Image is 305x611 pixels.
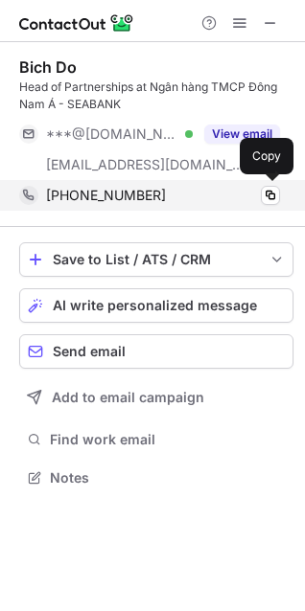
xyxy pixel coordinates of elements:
[46,156,246,173] span: [EMAIL_ADDRESS][DOMAIN_NAME]
[53,298,257,313] span: AI write personalized message
[53,344,126,359] span: Send email
[50,431,286,448] span: Find work email
[53,252,260,267] div: Save to List / ATS / CRM
[19,11,134,34] img: ContactOut v5.3.10
[204,124,280,144] button: Reveal Button
[46,187,166,204] span: [PHONE_NUMBER]
[19,79,293,113] div: Head of Partnerships at Ngân hàng TMCP Đông Nam Á - SEABANK
[19,288,293,323] button: AI write personalized message
[52,390,204,405] span: Add to email campaign
[19,242,293,277] button: save-profile-one-click
[50,469,286,487] span: Notes
[46,125,178,143] span: ***@[DOMAIN_NAME]
[19,57,77,77] div: Bich Do
[19,426,293,453] button: Find work email
[19,334,293,369] button: Send email
[19,380,293,415] button: Add to email campaign
[19,464,293,491] button: Notes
